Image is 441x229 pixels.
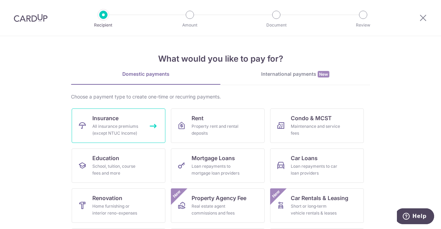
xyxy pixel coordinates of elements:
[92,203,142,217] div: Home furnishing or interior reno-expenses
[270,108,364,143] a: Condo & MCSTMaintenance and service fees
[92,194,122,202] span: Renovation
[71,71,220,77] div: Domestic payments
[72,188,165,223] a: RenovationHome furnishing or interior reno-expenses
[291,123,340,137] div: Maintenance and service fees
[192,163,241,177] div: Loan repayments to mortgage loan providers
[72,108,165,143] a: InsuranceAll insurance premiums (except NTUC Income)
[171,188,183,200] span: New
[192,114,204,122] span: Rent
[171,188,265,223] a: Property Agency FeeReal estate agent commissions and feesNew
[397,208,434,226] iframe: Opens a widget where you can find more information
[92,123,142,137] div: All insurance premiums (except NTUC Income)
[220,71,370,78] div: International payments
[192,123,241,137] div: Property rent and rental deposits
[192,203,241,217] div: Real estate agent commissions and fees
[171,148,265,183] a: Mortgage LoansLoan repayments to mortgage loan providers
[92,114,119,122] span: Insurance
[270,188,282,200] span: New
[270,148,364,183] a: Car LoansLoan repayments to car loan providers
[338,22,389,29] p: Review
[251,22,302,29] p: Document
[72,148,165,183] a: EducationSchool, tuition, course fees and more
[192,194,246,202] span: Property Agency Fee
[171,108,265,143] a: RentProperty rent and rental deposits
[291,194,348,202] span: Car Rentals & Leasing
[78,22,129,29] p: Recipient
[92,154,119,162] span: Education
[16,5,30,11] span: Help
[71,93,370,100] div: Choose a payment type to create one-time or recurring payments.
[164,22,215,29] p: Amount
[291,114,332,122] span: Condo & MCST
[71,53,370,65] h4: What would you like to pay for?
[318,71,329,77] span: New
[291,154,318,162] span: Car Loans
[192,154,235,162] span: Mortgage Loans
[92,163,142,177] div: School, tuition, course fees and more
[291,203,340,217] div: Short or long‑term vehicle rentals & leases
[291,163,340,177] div: Loan repayments to car loan providers
[270,188,364,223] a: Car Rentals & LeasingShort or long‑term vehicle rentals & leasesNew
[14,14,48,22] img: CardUp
